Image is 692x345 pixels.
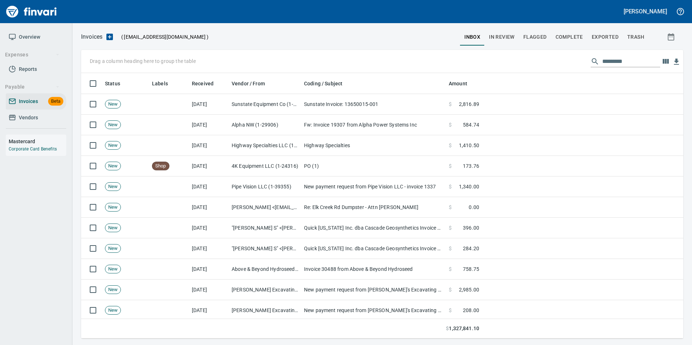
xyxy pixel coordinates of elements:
[102,33,117,41] button: Upload an Invoice
[229,115,301,135] td: Alpha NW (1-29906)
[449,286,452,293] span: $
[556,33,583,42] span: Complete
[660,56,671,67] button: Choose columns to display
[105,79,130,88] span: Status
[463,224,479,231] span: 396.00
[469,204,479,211] span: 0.00
[105,79,120,88] span: Status
[446,325,449,332] span: $
[660,30,683,43] button: Show invoices within a particular date range
[301,115,446,135] td: Fw: Invoice 19307 from Alpha Power Systems Inc
[229,156,301,176] td: 4K Equipment LLC (1-24316)
[229,280,301,300] td: [PERSON_NAME] Excavating LLC (1-22988)
[304,79,342,88] span: Coding / Subject
[523,33,547,42] span: Flagged
[105,122,121,128] span: New
[229,197,301,218] td: [PERSON_NAME] <[EMAIL_ADDRESS][DOMAIN_NAME]>
[301,300,446,321] td: New payment request from [PERSON_NAME]'s Excavating LLC for 2985.00 - invoice 9560
[105,163,121,170] span: New
[81,33,102,41] p: Invoices
[229,238,301,259] td: "[PERSON_NAME] S" <[PERSON_NAME][EMAIL_ADDRESS][DOMAIN_NAME]>
[19,33,40,42] span: Overview
[449,204,452,211] span: $
[152,79,177,88] span: Labels
[229,259,301,280] td: Above & Beyond Hydroseed Inc (1-10012)
[624,8,667,15] h5: [PERSON_NAME]
[2,80,63,94] button: Payable
[105,266,121,273] span: New
[189,156,229,176] td: [DATE]
[449,224,452,231] span: $
[117,33,208,41] p: ( )
[9,146,57,152] a: Corporate Card Benefits
[189,238,229,259] td: [DATE]
[671,56,682,67] button: Download Table
[105,286,121,293] span: New
[301,259,446,280] td: Invoice 30488 from Above & Beyond Hydroseed
[105,225,121,231] span: New
[2,48,63,61] button: Expenses
[105,183,121,190] span: New
[301,280,446,300] td: New payment request from [PERSON_NAME]'s Excavating LLC for 2985.00 - invoice 9560
[229,135,301,156] td: Highway Specialties LLC (1-10458)
[6,93,66,110] a: InvoicesBeta
[189,300,229,321] td: [DATE]
[489,33,515,42] span: In Review
[9,137,66,145] h6: Mastercard
[459,286,479,293] span: 2,985.00
[301,94,446,115] td: Sunstate Invoice: 13650015-001
[90,57,196,65] p: Drag a column heading here to group the table
[189,135,229,156] td: [DATE]
[6,29,66,45] a: Overview
[459,101,479,108] span: 2,816.89
[229,176,301,197] td: Pipe Vision LLC (1-39355)
[189,115,229,135] td: [DATE]
[229,94,301,115] td: Sunstate Equipment Co (1-30297)
[459,142,479,149] span: 1,410.50
[152,163,169,170] span: Shop
[301,218,446,238] td: Quick [US_STATE] Inc. dba Cascade Geosynthetics Invoice #CAS112933 available for viewing
[449,183,452,190] span: $
[301,156,446,176] td: PO (1)
[459,183,479,190] span: 1,340.00
[449,307,452,314] span: $
[105,101,121,108] span: New
[464,33,480,42] span: inbox
[229,218,301,238] td: "[PERSON_NAME] S" <[PERSON_NAME][EMAIL_ADDRESS][DOMAIN_NAME]>
[463,121,479,128] span: 584.74
[463,162,479,170] span: 173.76
[105,204,121,211] span: New
[463,307,479,314] span: 208.00
[627,33,644,42] span: trash
[463,245,479,252] span: 284.20
[304,79,352,88] span: Coding / Subject
[301,197,446,218] td: Re: Elk Creek Rd Dumpster - Attn [PERSON_NAME]
[6,61,66,77] a: Reports
[189,197,229,218] td: [DATE]
[449,245,452,252] span: $
[301,238,446,259] td: Quick [US_STATE] Inc. dba Cascade Geosynthetics Invoice #CAS112934 available for viewing
[105,142,121,149] span: New
[5,50,60,59] span: Expenses
[449,162,452,170] span: $
[152,79,168,88] span: Labels
[449,79,477,88] span: Amount
[229,300,301,321] td: [PERSON_NAME] Excavating LLC (1-22988)
[449,121,452,128] span: $
[449,325,479,332] span: 1,327,841.10
[449,101,452,108] span: $
[189,280,229,300] td: [DATE]
[301,135,446,156] td: Highway Specialties
[192,79,214,88] span: Received
[449,142,452,149] span: $
[48,97,63,106] span: Beta
[592,33,619,42] span: Exported
[105,307,121,314] span: New
[301,176,446,197] td: New payment request from Pipe Vision LLC - invoice 1337
[5,82,60,91] span: Payable
[105,245,121,252] span: New
[622,6,669,17] button: [PERSON_NAME]
[4,3,59,20] img: Finvari
[19,65,37,74] span: Reports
